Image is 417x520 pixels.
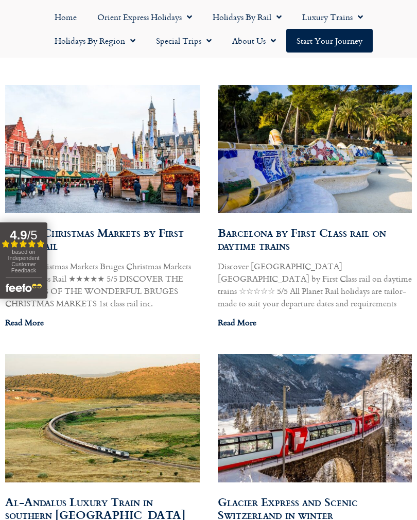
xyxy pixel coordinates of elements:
[5,316,44,328] a: Read more about Bruges Christmas Markets by First Class Rail
[222,29,286,53] a: About Us
[87,5,202,29] a: Orient Express Holidays
[218,224,386,254] a: Barcelona by First Class rail on daytime trains
[202,5,292,29] a: Holidays by Rail
[218,260,412,309] p: Discover [GEOGRAPHIC_DATA] [GEOGRAPHIC_DATA] by First Class rail on daytime trains ☆☆☆☆☆ 5/5 All ...
[5,224,184,254] a: Bruges Christmas Markets by First Class Rail
[292,5,373,29] a: Luxury Trains
[286,29,373,53] a: Start your Journey
[5,260,200,309] p: Luxury Christmas Markets Bruges Christmas Markets by First Class Rail ★★★★★ 5/5 DISCOVER THE DELI...
[5,5,412,53] nav: Menu
[44,29,146,53] a: Holidays by Region
[218,316,256,328] a: Read more about Barcelona by First Class rail on daytime trains
[44,5,87,29] a: Home
[146,29,222,53] a: Special Trips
